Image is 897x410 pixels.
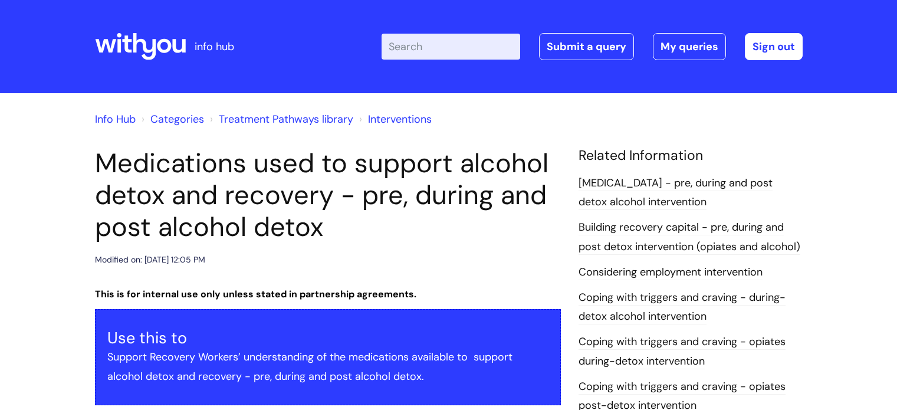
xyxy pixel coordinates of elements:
div: Modified on: [DATE] 12:05 PM [95,252,205,267]
h4: Related Information [579,147,803,164]
a: Info Hub [95,112,136,126]
p: info hub [195,37,234,56]
a: Considering employment intervention [579,265,763,280]
a: Categories [150,112,204,126]
strong: This is for internal use only unless stated in partnership agreements. [95,288,416,300]
div: | - [382,33,803,60]
p: Support Recovery Workers’ understanding of the medications available to support alcohol detox and... [107,347,548,386]
a: Coping with triggers and craving - during-detox alcohol intervention [579,290,786,324]
h3: Use this to [107,329,548,347]
a: My queries [653,33,726,60]
a: Treatment Pathways library [219,112,353,126]
h1: Medications used to support alcohol detox and recovery - pre, during and post alcohol detox [95,147,561,243]
a: Building recovery capital - pre, during and post detox intervention (opiates and alcohol) [579,220,800,254]
a: Sign out [745,33,803,60]
li: Treatment Pathways library [207,110,353,129]
li: Solution home [139,110,204,129]
a: Coping with triggers and craving - opiates during-detox intervention [579,334,786,369]
a: Interventions [368,112,432,126]
a: Submit a query [539,33,634,60]
li: Interventions [356,110,432,129]
a: [MEDICAL_DATA] - pre, during and post detox alcohol intervention [579,176,773,210]
input: Search [382,34,520,60]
